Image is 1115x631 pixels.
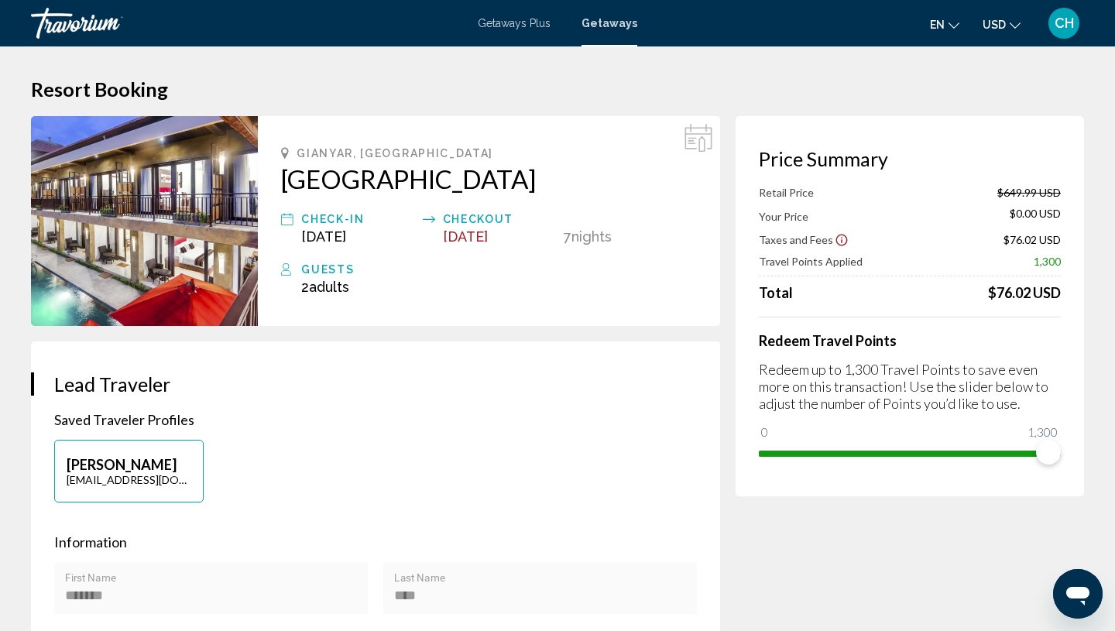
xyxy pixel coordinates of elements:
[301,260,697,279] div: Guests
[571,228,612,245] span: Nights
[54,411,697,428] p: Saved Traveler Profiles
[983,13,1021,36] button: Change currency
[54,372,697,396] h3: Lead Traveler
[835,232,849,246] button: Show Taxes and Fees disclaimer
[988,284,1061,301] div: $76.02 USD
[759,361,1061,412] p: Redeem up to 1,300 Travel Points to save even more on this transaction! Use the slider below to a...
[31,8,462,39] a: Travorium
[478,17,551,29] a: Getaways Plus
[31,77,1084,101] h1: Resort Booking
[67,473,191,486] p: [EMAIL_ADDRESS][DOMAIN_NAME]
[759,186,814,199] span: Retail Price
[759,255,863,268] span: Travel Points Applied
[983,19,1006,31] span: USD
[582,17,637,29] a: Getaways
[301,210,414,228] div: Check-In
[1034,255,1061,268] span: 1,300
[281,163,697,194] a: [GEOGRAPHIC_DATA]
[443,228,488,245] span: [DATE]
[1025,423,1060,441] span: 1,300
[1055,15,1074,31] span: CH
[759,233,833,246] span: Taxes and Fees
[1003,233,1061,246] span: $76.02 USD
[759,332,1061,349] h4: Redeem Travel Points
[301,279,349,295] span: 2
[54,440,204,502] button: [PERSON_NAME][EMAIL_ADDRESS][DOMAIN_NAME]
[759,423,770,441] span: 0
[297,147,493,159] span: Gianyar, [GEOGRAPHIC_DATA]
[759,147,1061,170] h3: Price Summary
[309,279,349,295] span: Adults
[759,231,849,247] button: Show Taxes and Fees breakdown
[67,456,191,473] p: [PERSON_NAME]
[930,19,945,31] span: en
[301,228,346,245] span: [DATE]
[1044,7,1084,39] button: User Menu
[443,210,556,228] div: Checkout
[1010,207,1061,224] span: $0.00 USD
[759,284,793,301] span: Total
[930,13,959,36] button: Change language
[759,210,808,223] span: Your Price
[997,186,1061,199] span: $649.99 USD
[1053,569,1103,619] iframe: Button to launch messaging window
[564,228,571,245] span: 7
[54,533,697,550] p: Information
